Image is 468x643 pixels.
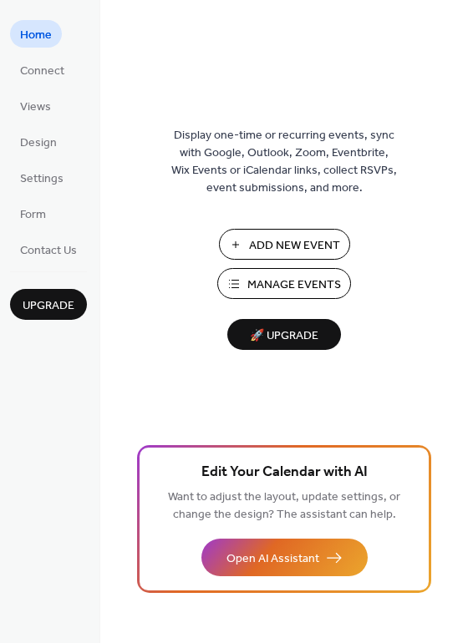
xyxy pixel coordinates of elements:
[10,200,56,227] a: Form
[20,134,57,152] span: Design
[249,237,340,255] span: Add New Event
[10,92,61,119] a: Views
[20,63,64,80] span: Connect
[201,539,368,576] button: Open AI Assistant
[10,128,67,155] a: Design
[201,461,368,484] span: Edit Your Calendar with AI
[226,550,319,568] span: Open AI Assistant
[217,268,351,299] button: Manage Events
[227,319,341,350] button: 🚀 Upgrade
[10,164,74,191] a: Settings
[20,242,77,260] span: Contact Us
[171,127,397,197] span: Display one-time or recurring events, sync with Google, Outlook, Zoom, Eventbrite, Wix Events or ...
[247,276,341,294] span: Manage Events
[10,20,62,48] a: Home
[10,235,87,263] a: Contact Us
[20,99,51,116] span: Views
[168,486,400,526] span: Want to adjust the layout, update settings, or change the design? The assistant can help.
[237,325,331,347] span: 🚀 Upgrade
[10,56,74,84] a: Connect
[20,27,52,44] span: Home
[219,229,350,260] button: Add New Event
[23,297,74,315] span: Upgrade
[10,289,87,320] button: Upgrade
[20,170,64,188] span: Settings
[20,206,46,224] span: Form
